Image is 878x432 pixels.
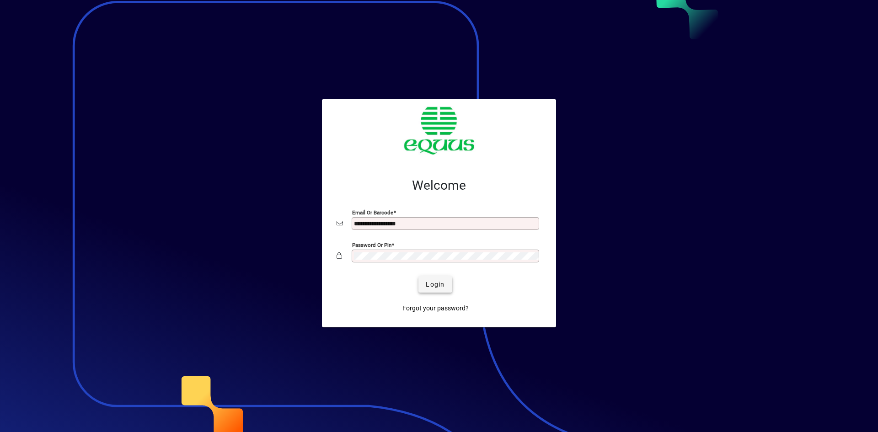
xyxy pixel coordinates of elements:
[402,304,469,313] span: Forgot your password?
[399,300,472,316] a: Forgot your password?
[426,280,444,289] span: Login
[337,178,541,193] h2: Welcome
[418,276,452,293] button: Login
[352,242,391,248] mat-label: Password or Pin
[352,209,393,216] mat-label: Email or Barcode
